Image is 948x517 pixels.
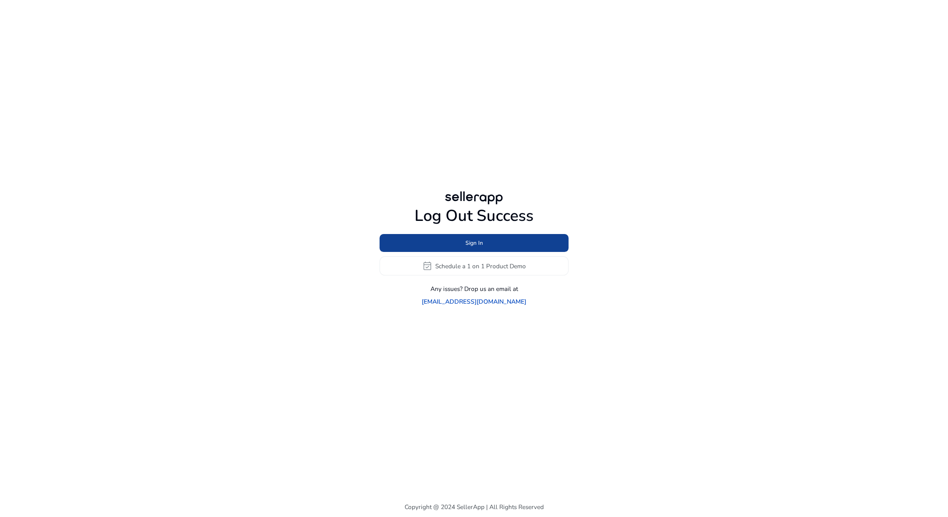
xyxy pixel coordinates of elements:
button: event_availableSchedule a 1 on 1 Product Demo [380,256,568,275]
span: event_available [422,261,432,271]
span: Sign In [465,239,483,247]
p: Any issues? Drop us an email at [430,284,518,293]
a: [EMAIL_ADDRESS][DOMAIN_NAME] [422,297,526,306]
h1: Log Out Success [380,207,568,226]
button: Sign In [380,234,568,252]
